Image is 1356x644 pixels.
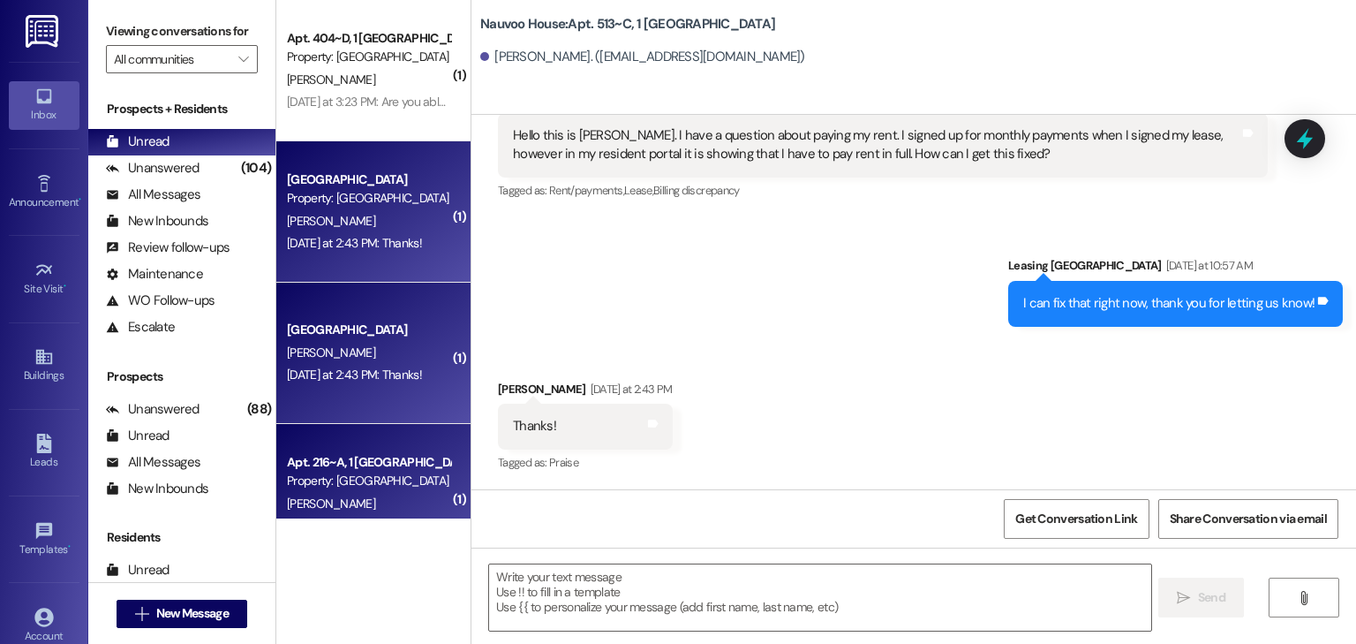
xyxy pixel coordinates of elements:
div: [DATE] at 3:23 PM: Are you able to change the price on the app so I can pay rent [DATE]?! [287,94,741,110]
i:  [135,607,148,621]
div: Escalate [106,318,175,337]
div: Unread [106,427,169,445]
div: Residents [88,528,275,547]
button: Share Conversation via email [1158,499,1338,539]
span: Send [1198,588,1225,607]
span: New Message [156,604,229,623]
div: I can fix that right now, thank you for letting us know! [1023,294,1315,313]
div: Unread [106,561,169,580]
div: Property: [GEOGRAPHIC_DATA] [287,189,450,208]
span: [PERSON_NAME] [287,345,375,360]
div: Property: [GEOGRAPHIC_DATA] [287,48,450,66]
span: Billing discrepancy [653,183,740,198]
div: (88) [243,396,275,423]
div: New Inbounds [106,480,208,498]
div: Apt. 404~D, 1 [GEOGRAPHIC_DATA] [287,29,450,48]
button: Get Conversation Link [1004,499,1149,539]
i:  [238,52,248,66]
span: Rent/payments , [549,183,624,198]
a: Inbox [9,81,79,129]
div: [PERSON_NAME] [498,380,673,405]
div: [DATE] at 2:43 PM: Thanks! [287,367,422,383]
span: Share Conversation via email [1170,510,1327,528]
span: • [79,193,81,206]
span: Get Conversation Link [1015,510,1137,528]
div: [PERSON_NAME]. ([EMAIL_ADDRESS][DOMAIN_NAME]) [480,48,805,66]
div: [DATE] at 11:17 AM: I'm planning on moving out this weekend how does that effect white glove clea... [287,518,839,534]
span: Lease , [624,183,653,198]
div: Maintenance [106,265,203,284]
span: [PERSON_NAME] [287,72,375,87]
div: Apt. 216~A, 1 [GEOGRAPHIC_DATA] [287,453,450,472]
div: Prospects + Residents [88,100,275,118]
div: New Inbounds [106,212,208,231]
input: All communities [114,45,230,73]
a: Buildings [9,342,79,390]
b: Nauvoo House: Apt. 513~C, 1 [GEOGRAPHIC_DATA] [480,15,775,34]
span: • [68,541,71,553]
div: Hello this is [PERSON_NAME]. I have a question about paying my rent. I signed up for monthly paym... [513,126,1239,164]
div: Tagged as: [498,450,673,475]
div: Review follow-ups [106,239,230,257]
div: [DATE] at 10:57 AM [1162,256,1253,275]
span: [PERSON_NAME] [287,496,375,511]
div: Thanks! [513,417,556,436]
div: Unanswered [106,400,200,419]
div: Unanswered [106,159,200,178]
span: • [64,280,66,292]
i:  [1177,591,1190,605]
button: New Message [117,600,247,628]
div: (104) [237,155,275,182]
div: WO Follow-ups [106,292,215,310]
div: Prospects [88,367,275,386]
span: [PERSON_NAME] [287,213,375,229]
div: Property: [GEOGRAPHIC_DATA] [287,472,450,490]
button: Send [1158,578,1244,617]
a: Leads [9,428,79,476]
div: Unread [106,133,169,151]
div: [DATE] at 2:43 PM [586,380,673,398]
img: ResiDesk Logo [26,15,62,48]
div: Tagged as: [498,178,1268,203]
a: Templates • [9,516,79,564]
a: Site Visit • [9,255,79,303]
span: Praise [549,455,578,470]
div: [GEOGRAPHIC_DATA] [287,321,450,339]
div: All Messages [106,453,200,472]
label: Viewing conversations for [106,18,258,45]
i:  [1297,591,1310,605]
div: [GEOGRAPHIC_DATA] [287,170,450,189]
div: Leasing [GEOGRAPHIC_DATA] [1008,256,1343,281]
div: [DATE] at 2:43 PM: Thanks! [287,235,422,251]
div: All Messages [106,186,200,204]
